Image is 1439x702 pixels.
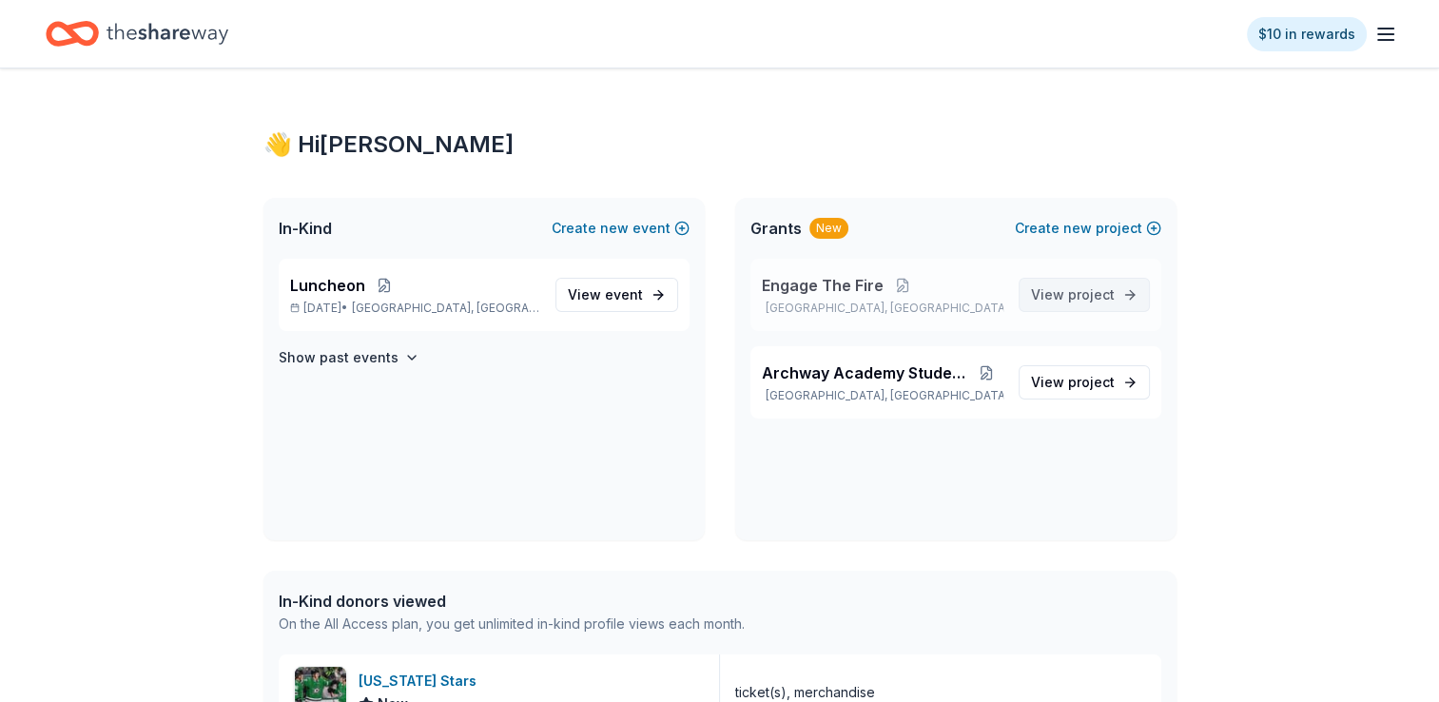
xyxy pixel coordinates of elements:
[1068,374,1115,390] span: project
[1015,217,1161,240] button: Createnewproject
[263,129,1176,160] div: 👋 Hi [PERSON_NAME]
[1031,371,1115,394] span: View
[279,346,399,369] h4: Show past events
[600,217,629,240] span: new
[552,217,690,240] button: Createnewevent
[279,613,745,635] div: On the All Access plan, you get unlimited in-kind profile views each month.
[762,361,971,384] span: Archway Academy Student Fund
[359,670,484,692] div: [US_STATE] Stars
[279,346,419,369] button: Show past events
[352,301,539,316] span: [GEOGRAPHIC_DATA], [GEOGRAPHIC_DATA]
[605,286,643,302] span: event
[762,301,1003,316] p: [GEOGRAPHIC_DATA], [GEOGRAPHIC_DATA]
[1019,365,1150,400] a: View project
[762,274,884,297] span: Engage The Fire
[279,217,332,240] span: In-Kind
[290,301,540,316] p: [DATE] •
[750,217,802,240] span: Grants
[809,218,848,239] div: New
[1068,286,1115,302] span: project
[1063,217,1092,240] span: new
[279,590,745,613] div: In-Kind donors viewed
[290,274,365,297] span: Luncheon
[1247,17,1367,51] a: $10 in rewards
[568,283,643,306] span: View
[555,278,678,312] a: View event
[762,388,1003,403] p: [GEOGRAPHIC_DATA], [GEOGRAPHIC_DATA]
[1019,278,1150,312] a: View project
[1031,283,1115,306] span: View
[46,11,228,56] a: Home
